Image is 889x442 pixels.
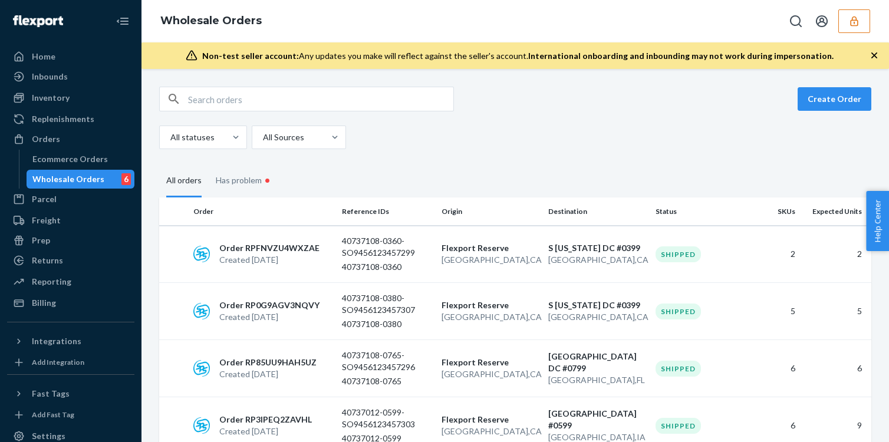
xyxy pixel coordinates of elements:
[7,293,134,312] a: Billing
[548,242,646,254] p: S [US_STATE] DC #0399
[656,304,701,319] div: Shipped
[7,47,134,66] a: Home
[548,299,646,311] p: S [US_STATE] DC #0399
[7,211,134,230] a: Freight
[442,299,539,311] p: Flexport Reserve
[32,388,70,400] div: Fast Tags
[193,417,210,434] img: sps-commerce logo
[32,297,56,309] div: Billing
[750,340,801,397] td: 6
[528,51,834,61] span: International onboarding and inbounding may not work during impersonation.
[7,231,134,250] a: Prep
[32,357,84,367] div: Add Integration
[193,246,210,262] img: sps-commerce logo
[750,226,801,283] td: 2
[32,153,108,165] div: Ecommerce Orders
[202,51,299,61] span: Non-test seller account:
[548,254,646,266] p: [GEOGRAPHIC_DATA] , CA
[442,242,539,254] p: Flexport Reserve
[27,170,135,189] a: Wholesale Orders6
[800,226,871,283] td: 2
[25,8,67,19] span: Support
[656,361,701,377] div: Shipped
[442,414,539,425] p: Flexport Reserve
[32,430,65,442] div: Settings
[32,92,70,104] div: Inventory
[219,299,320,311] p: Order RP0G9AGV3NQVY
[548,351,646,374] p: [GEOGRAPHIC_DATA] DC #0799
[262,173,273,188] div: •
[32,276,71,288] div: Reporting
[7,110,134,128] a: Replenishments
[342,349,432,373] p: 40737108-0765-SO9456123457296
[337,197,437,226] th: Reference IDs
[169,131,170,143] input: All statuses
[800,340,871,397] td: 6
[437,197,544,226] th: Origin
[442,254,539,266] p: [GEOGRAPHIC_DATA] , CA
[216,163,273,197] div: Has problem
[442,357,539,368] p: Flexport Reserve
[656,246,701,262] div: Shipped
[7,384,134,403] button: Fast Tags
[121,173,131,185] div: 6
[166,165,202,197] div: All orders
[7,88,134,107] a: Inventory
[750,197,801,226] th: SKUs
[32,215,61,226] div: Freight
[189,197,337,226] th: Order
[800,283,871,340] td: 5
[7,67,134,86] a: Inbounds
[784,9,808,33] button: Open Search Box
[219,254,320,266] p: Created [DATE]
[7,190,134,209] a: Parcel
[342,318,432,330] p: 40737108-0380
[219,357,317,368] p: Order RP85UU9HAH5UZ
[32,113,94,125] div: Replenishments
[7,130,134,149] a: Orders
[798,87,871,111] button: Create Order
[32,193,57,205] div: Parcel
[32,410,74,420] div: Add Fast Tag
[202,50,834,62] div: Any updates you make will reflect against the seller's account.
[548,408,646,431] p: [GEOGRAPHIC_DATA] #0599
[7,251,134,270] a: Returns
[651,197,750,226] th: Status
[160,14,262,27] a: Wholesale Orders
[262,131,263,143] input: All Sources
[32,235,50,246] div: Prep
[544,197,650,226] th: Destination
[219,311,320,323] p: Created [DATE]
[111,9,134,33] button: Close Navigation
[442,368,539,380] p: [GEOGRAPHIC_DATA] , CA
[342,375,432,387] p: 40737108-0765
[342,235,432,259] p: 40737108-0360-SO9456123457299
[342,407,432,430] p: 40737012-0599-SO9456123457303
[32,335,81,347] div: Integrations
[193,303,210,319] img: sps-commerce logo
[7,332,134,351] button: Integrations
[193,360,210,377] img: sps-commerce logo
[219,414,312,425] p: Order RP3IPEQ2ZAVHL
[7,408,134,422] a: Add Fast Tag
[866,191,889,251] button: Help Center
[188,87,453,111] input: Search orders
[7,272,134,291] a: Reporting
[656,418,701,434] div: Shipped
[548,374,646,386] p: [GEOGRAPHIC_DATA] , FL
[548,311,646,323] p: [GEOGRAPHIC_DATA] , CA
[219,242,320,254] p: Order RPFNVZU4WXZAE
[750,283,801,340] td: 5
[7,355,134,370] a: Add Integration
[219,368,317,380] p: Created [DATE]
[151,4,271,38] ol: breadcrumbs
[219,425,312,437] p: Created [DATE]
[32,51,55,62] div: Home
[342,261,432,273] p: 40737108-0360
[32,133,60,145] div: Orders
[13,15,63,27] img: Flexport logo
[27,150,135,169] a: Ecommerce Orders
[342,292,432,316] p: 40737108-0380-SO9456123457307
[800,197,871,226] th: Expected Units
